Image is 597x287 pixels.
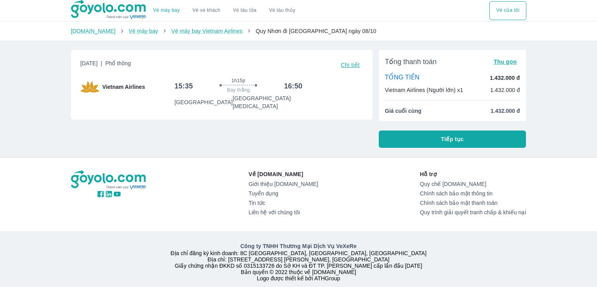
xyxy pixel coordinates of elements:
button: Vé tàu thủy [263,1,301,20]
button: Chi tiết [338,59,363,70]
a: Vé xe khách [192,7,220,13]
a: Vé máy bay [129,28,158,34]
p: 1.432.000 đ [490,74,520,82]
span: Quy Nhơn đi [GEOGRAPHIC_DATA] ngày 08/10 [256,28,376,34]
h6: 16:50 [284,81,303,91]
span: Giá cuối cùng [385,107,422,115]
a: Tuyển dụng [248,190,318,197]
span: Thu gọn [494,59,517,65]
p: [GEOGRAPHIC_DATA] [174,98,232,106]
p: Vietnam Airlines (Người lớn) x1 [385,86,463,94]
p: TỔNG TIỀN [385,74,420,82]
a: Giới thiệu [DOMAIN_NAME] [248,181,318,187]
div: Địa chỉ đăng ký kinh doanh: 8C [GEOGRAPHIC_DATA], [GEOGRAPHIC_DATA], [GEOGRAPHIC_DATA] Địa chỉ: [... [66,242,531,281]
p: Về [DOMAIN_NAME] [248,170,318,178]
a: Quy chế [DOMAIN_NAME] [420,181,526,187]
span: [DATE] [80,59,131,70]
button: Thu gọn [491,56,520,67]
span: | [101,60,102,66]
span: 1h15p [232,77,245,84]
a: Quy trình giải quyết tranh chấp & khiếu nại [420,209,526,215]
p: [GEOGRAPHIC_DATA] [MEDICAL_DATA] [233,94,303,110]
span: Tổng thanh toán [385,57,437,66]
span: Tiếp tục [441,135,464,143]
button: Vé của tôi [489,1,526,20]
a: Tin tức [248,200,318,206]
img: logo [71,170,147,190]
p: Hỗ trợ [420,170,526,178]
span: 1.432.000 đ [491,107,520,115]
a: Vé máy bay Vietnam Airlines [171,28,243,34]
a: Chính sách bảo mật thanh toán [420,200,526,206]
a: [DOMAIN_NAME] [71,28,116,34]
button: Tiếp tục [379,131,526,148]
div: choose transportation mode [489,1,526,20]
span: Bay thẳng [227,87,250,93]
span: Phổ thông [105,60,131,66]
span: Chi tiết [341,62,360,68]
a: Chính sách bảo mật thông tin [420,190,526,197]
p: Công ty TNHH Thương Mại Dịch Vụ VeXeRe [73,242,525,250]
a: Liên hệ với chúng tôi [248,209,318,215]
a: Vé tàu lửa [227,1,263,20]
h6: 15:35 [174,81,193,91]
nav: breadcrumb [71,27,526,35]
div: choose transportation mode [147,1,301,20]
span: Vietnam Airlines [102,83,145,91]
p: 1.432.000 đ [490,86,520,94]
a: Vé máy bay [153,7,180,13]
